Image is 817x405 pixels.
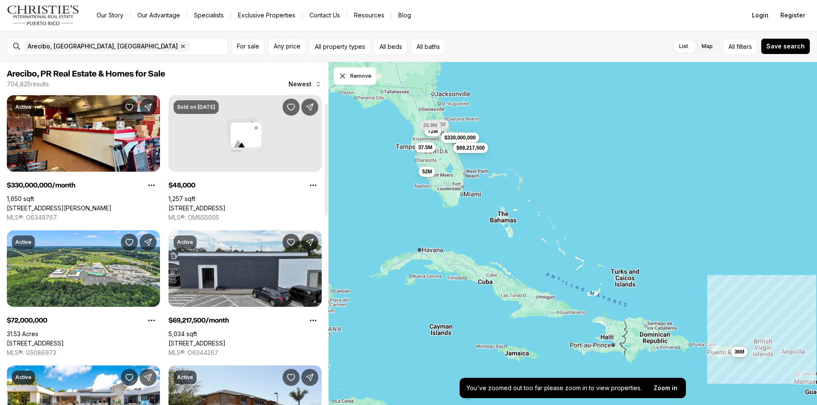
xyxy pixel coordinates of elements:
[301,99,318,116] button: Share Property
[7,70,165,78] span: Arecibo, PR Real Estate & Homes for Sale
[143,312,160,329] button: Property options
[283,76,327,93] button: Newest
[775,7,810,24] button: Register
[143,177,160,194] button: Property options
[418,144,432,151] span: 37.5M
[415,142,436,153] button: 37.5M
[347,9,391,21] a: Resources
[131,9,187,21] a: Our Advantage
[334,67,376,85] button: Dismiss drawing
[441,133,479,143] button: $330,000,000
[420,120,440,130] button: 26.9M
[187,9,231,21] a: Specialists
[695,39,720,54] label: Map
[177,239,193,246] p: Active
[140,99,157,116] button: Share Property
[15,374,31,381] p: Active
[7,5,80,25] img: logo
[283,369,300,386] button: Save Property: 2901 JACARANDA BLVD
[752,12,768,19] span: Login
[140,369,157,386] button: Share Property
[309,38,371,55] button: All property types
[780,12,805,19] span: Register
[444,134,475,141] span: $330,000,000
[237,43,259,50] span: For sale
[231,9,302,21] a: Exclusive Properties
[737,42,752,51] span: filters
[374,38,408,55] button: All beds
[7,204,111,212] a: 3920 N DEAN RD #400, ORLANDO FL, 32817
[301,369,318,386] button: Share Property
[90,9,130,21] a: Our Story
[419,167,435,177] button: 52M
[747,7,774,24] button: Login
[728,42,735,51] span: All
[672,39,695,54] label: List
[7,81,49,88] p: 704,825 results
[140,234,157,251] button: Share Property
[766,43,805,50] span: Save search
[466,385,642,391] p: You've zoomed out too far please zoom in to view properties.
[268,38,306,55] button: Any price
[177,374,193,381] p: Active
[303,9,347,21] button: Contact Us
[428,128,438,135] span: 72M
[169,204,226,212] a: 101 SILVER SPRINGS BOULEVARD #103, OCALA FL, 34470
[15,239,31,246] p: Active
[169,340,226,347] a: 1510 HIGHLAND, MELBOURNE FL, 32935
[15,104,31,110] p: Active
[7,340,64,347] a: 412 E STATE ROAD 44, WILDWOOD FL, 34785
[301,234,318,251] button: Share Property
[274,43,300,50] span: Any price
[411,38,446,55] button: All baths
[723,38,757,55] button: Allfilters
[761,38,810,54] button: Save search
[177,104,215,110] p: Sold on [DATE]
[283,99,300,116] button: Save Property: 101 SILVER SPRINGS BOULEVARD #103
[121,369,138,386] button: Save Property:
[422,168,432,175] span: 52M
[648,380,683,397] button: Zoom in
[121,99,138,116] button: Save Property: 3920 N DEAN RD #400
[283,234,300,251] button: Save Property: 1510 HIGHLAND
[457,144,485,151] span: $69,217,500
[654,385,677,391] p: Zoom in
[28,43,178,50] span: Arecibo, [GEOGRAPHIC_DATA], [GEOGRAPHIC_DATA]
[121,234,138,251] button: Save Property: 412 E STATE ROAD 44
[391,9,418,21] a: Blog
[425,126,441,136] button: 72M
[289,81,311,88] span: Newest
[305,177,322,194] button: Property options
[453,143,488,153] button: $69,217,500
[424,119,449,130] button: $48,000
[423,122,437,129] span: 26.9M
[305,312,322,329] button: Property options
[231,38,265,55] button: For sale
